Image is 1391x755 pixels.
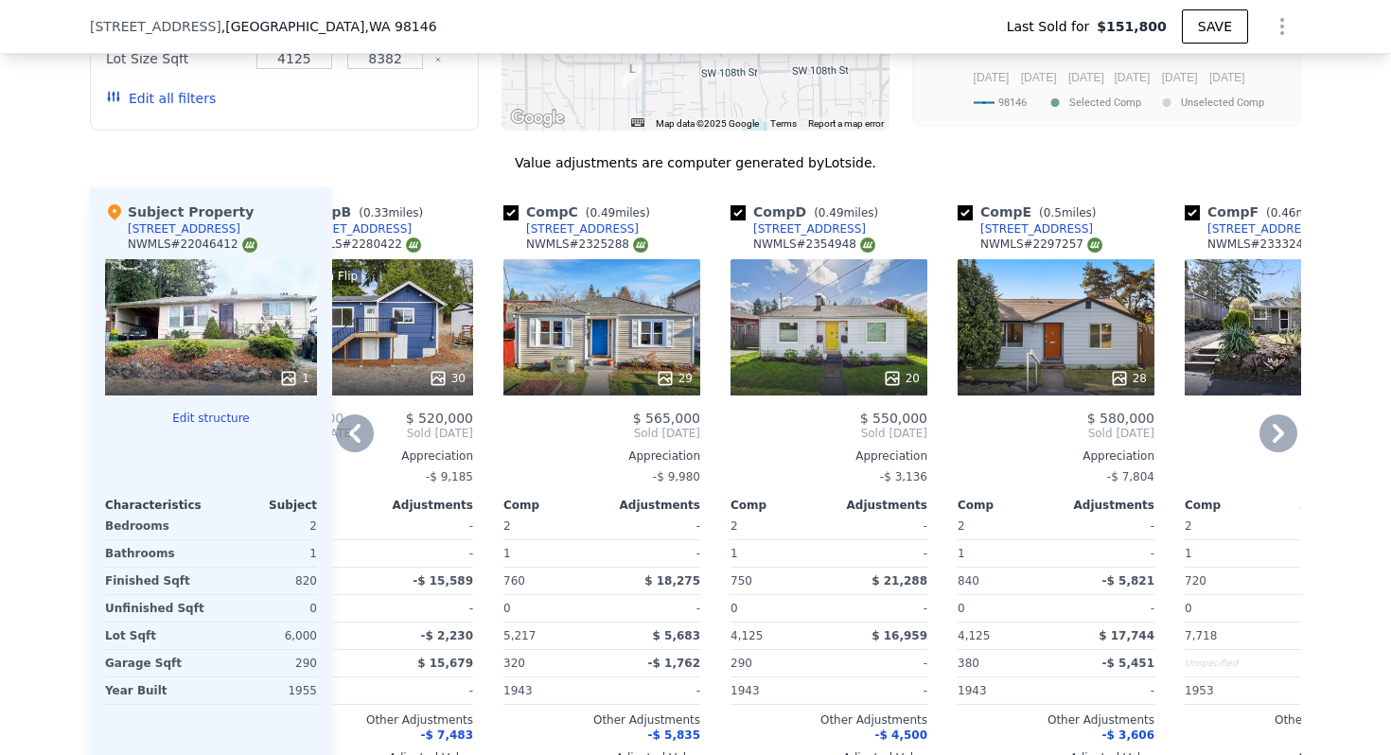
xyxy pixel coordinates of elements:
div: Value adjustments are computer generated by Lotside . [90,153,1301,172]
span: 0 [503,602,511,615]
div: [STREET_ADDRESS] [526,221,639,237]
span: 0 [1185,602,1192,615]
div: Garage Sqft [105,650,207,676]
img: NWMLS Logo [406,237,421,253]
span: $ 565,000 [633,411,700,426]
img: Google [506,106,569,131]
div: Subject [211,498,317,513]
img: NWMLS Logo [860,237,875,253]
div: - [1287,595,1382,622]
div: 820 [215,568,317,594]
span: 0 [731,602,738,615]
div: - [379,595,473,622]
span: ( miles) [578,206,658,219]
span: 2 [958,519,965,533]
div: 1 [279,369,309,388]
div: Subject Property [105,202,254,221]
span: , [GEOGRAPHIC_DATA] [221,17,437,36]
span: 380 [958,657,979,670]
div: Unfinished Sqft [105,595,207,622]
div: 0 [215,595,317,622]
div: 1955 [215,677,317,704]
div: NWMLS # 2297257 [980,237,1102,253]
a: [STREET_ADDRESS] [1185,221,1320,237]
div: - [379,540,473,567]
div: Comp E [958,202,1104,221]
span: $ 17,744 [1099,629,1154,642]
img: NWMLS Logo [633,237,648,253]
div: 1 [503,540,598,567]
span: $ 550,000 [860,411,927,426]
div: [STREET_ADDRESS] [128,221,240,237]
span: Sold [DATE] [503,426,700,441]
span: 2 [731,519,738,533]
div: - [833,540,927,567]
div: 1 [731,540,825,567]
div: 20 [883,369,920,388]
div: [STREET_ADDRESS] [753,221,866,237]
div: 1 [215,540,317,567]
div: - [833,677,927,704]
img: NWMLS Logo [1087,237,1102,253]
div: Appreciation [958,448,1154,464]
div: - [833,595,927,622]
div: Year Built [105,677,207,704]
span: 720 [1185,574,1206,588]
a: Open this area in Google Maps (opens a new window) [506,106,569,131]
div: Appreciation [276,448,473,464]
span: $ 21,288 [872,574,927,588]
div: [STREET_ADDRESS] [1207,221,1320,237]
button: Keyboard shortcuts [631,118,644,127]
div: 29 [656,369,693,388]
span: -$ 9,980 [653,470,700,483]
div: - [1060,677,1154,704]
div: Comp [1185,498,1283,513]
span: -$ 3,136 [880,470,927,483]
div: Other Adjustments [1185,712,1382,728]
div: Finished Sqft [105,568,207,594]
span: 2 [503,519,511,533]
div: Appreciation [731,448,927,464]
span: [STREET_ADDRESS] [90,17,221,36]
div: - [1287,677,1382,704]
div: 1943 [958,677,1052,704]
span: -$ 9,185 [426,470,473,483]
div: 2 [215,513,317,539]
span: 7,718 [1185,629,1217,642]
span: 750 [731,574,752,588]
div: - [379,513,473,539]
div: - [1287,540,1382,567]
button: Show Options [1263,8,1301,45]
span: 4,125 [958,629,990,642]
span: $ 520,000 [406,411,473,426]
div: - [1060,595,1154,622]
div: Comp B [276,202,431,221]
span: -$ 1,762 [648,657,700,670]
span: 760 [503,574,525,588]
a: [STREET_ADDRESS] [503,221,639,237]
span: 0 [958,602,965,615]
div: 1943 [731,677,825,704]
div: [STREET_ADDRESS] [980,221,1093,237]
div: 1943 [503,677,598,704]
div: Comp D [731,202,886,221]
span: Sold [DATE] [356,426,473,441]
span: -$ 5,451 [1102,657,1154,670]
span: Last Sold for [1007,17,1098,36]
text: 98146 [998,97,1027,109]
span: 0.46 [1271,206,1296,219]
span: $ 5,683 [653,629,700,642]
span: 5,217 [503,629,536,642]
div: Adjustments [1056,498,1154,513]
text: [DATE] [974,71,1010,84]
div: Other Adjustments [503,712,700,728]
div: - [1060,540,1154,567]
span: $ 16,959 [872,629,927,642]
div: NWMLS # 2325288 [526,237,648,253]
text: Unselected Comp [1181,97,1264,109]
span: , WA 98146 [364,19,436,34]
div: 1 [958,540,1052,567]
div: Unspecified [1185,650,1279,676]
span: -$ 15,589 [413,574,473,588]
span: ( miles) [351,206,431,219]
